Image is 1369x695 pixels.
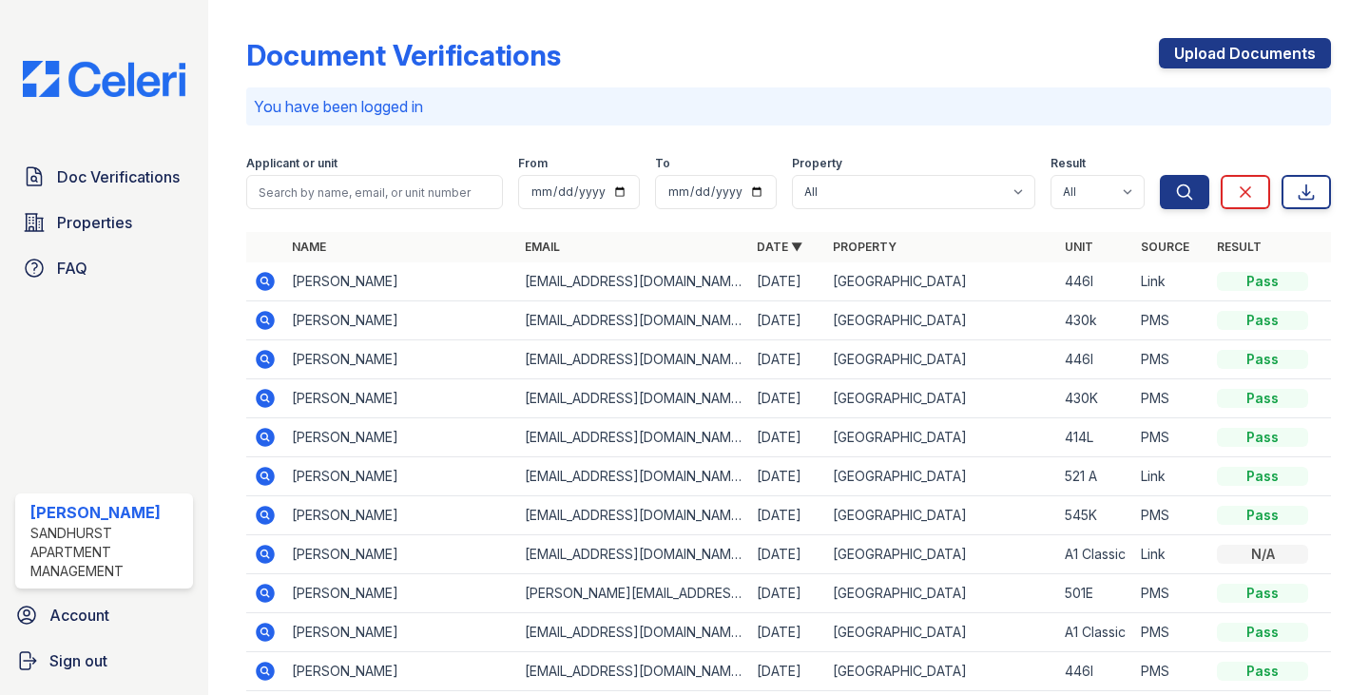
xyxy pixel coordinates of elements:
td: [GEOGRAPHIC_DATA] [825,457,1057,496]
td: [GEOGRAPHIC_DATA] [825,535,1057,574]
td: [EMAIL_ADDRESS][DOMAIN_NAME] [517,301,749,340]
td: [EMAIL_ADDRESS][DOMAIN_NAME] [517,340,749,379]
td: [PERSON_NAME] [284,379,516,418]
div: Pass [1217,506,1308,525]
td: [EMAIL_ADDRESS][DOMAIN_NAME] [517,613,749,652]
span: Sign out [49,649,107,672]
td: 414L [1057,418,1133,457]
td: PMS [1133,652,1209,691]
td: 446I [1057,340,1133,379]
td: [GEOGRAPHIC_DATA] [825,340,1057,379]
td: [PERSON_NAME] [284,535,516,574]
td: [DATE] [749,340,825,379]
td: [PERSON_NAME] [284,262,516,301]
td: [EMAIL_ADDRESS][DOMAIN_NAME] [517,496,749,535]
label: From [518,156,548,171]
span: Properties [57,211,132,234]
td: A1 Classic [1057,535,1133,574]
label: To [655,156,670,171]
a: Unit [1065,240,1093,254]
td: [PERSON_NAME] [284,652,516,691]
span: Doc Verifications [57,165,180,188]
div: Pass [1217,623,1308,642]
td: [EMAIL_ADDRESS][DOMAIN_NAME] [517,418,749,457]
a: Date ▼ [757,240,802,254]
a: Account [8,596,201,634]
td: [GEOGRAPHIC_DATA] [825,301,1057,340]
div: Pass [1217,311,1308,330]
td: 521 A [1057,457,1133,496]
div: Pass [1217,662,1308,681]
td: 501E [1057,574,1133,613]
td: [PERSON_NAME] [284,574,516,613]
td: PMS [1133,340,1209,379]
a: Properties [15,203,193,241]
td: [PERSON_NAME] [284,340,516,379]
td: PMS [1133,301,1209,340]
a: Result [1217,240,1262,254]
td: PMS [1133,418,1209,457]
div: Pass [1217,467,1308,486]
div: Pass [1217,428,1308,447]
a: FAQ [15,249,193,287]
td: [DATE] [749,457,825,496]
td: [DATE] [749,613,825,652]
td: [GEOGRAPHIC_DATA] [825,613,1057,652]
td: [EMAIL_ADDRESS][DOMAIN_NAME] [517,535,749,574]
span: FAQ [57,257,87,280]
td: [DATE] [749,379,825,418]
td: [PERSON_NAME] [284,418,516,457]
label: Applicant or unit [246,156,337,171]
td: [PERSON_NAME] [284,613,516,652]
span: Account [49,604,109,627]
td: Link [1133,535,1209,574]
td: [GEOGRAPHIC_DATA] [825,418,1057,457]
td: A1 Classic [1057,613,1133,652]
input: Search by name, email, or unit number [246,175,503,209]
td: [GEOGRAPHIC_DATA] [825,574,1057,613]
td: 430K [1057,379,1133,418]
div: [PERSON_NAME] [30,501,185,524]
td: [EMAIL_ADDRESS][DOMAIN_NAME] [517,262,749,301]
a: Source [1141,240,1189,254]
td: [PERSON_NAME] [284,301,516,340]
td: [EMAIL_ADDRESS][DOMAIN_NAME] [517,379,749,418]
div: Pass [1217,350,1308,369]
td: [GEOGRAPHIC_DATA] [825,496,1057,535]
td: [DATE] [749,496,825,535]
td: [PERSON_NAME][EMAIL_ADDRESS][DOMAIN_NAME] [517,574,749,613]
td: [EMAIL_ADDRESS][DOMAIN_NAME] [517,457,749,496]
a: Property [833,240,897,254]
td: [GEOGRAPHIC_DATA] [825,379,1057,418]
label: Property [792,156,842,171]
td: [PERSON_NAME] [284,496,516,535]
td: Link [1133,457,1209,496]
td: [GEOGRAPHIC_DATA] [825,652,1057,691]
td: [EMAIL_ADDRESS][DOMAIN_NAME] [517,652,749,691]
a: Upload Documents [1159,38,1331,68]
td: [DATE] [749,301,825,340]
button: Sign out [8,642,201,680]
td: 430k [1057,301,1133,340]
label: Result [1051,156,1086,171]
td: 545K [1057,496,1133,535]
td: 446I [1057,262,1133,301]
td: [DATE] [749,574,825,613]
a: Email [525,240,560,254]
td: [PERSON_NAME] [284,457,516,496]
td: PMS [1133,574,1209,613]
td: [DATE] [749,418,825,457]
td: [DATE] [749,535,825,574]
td: [DATE] [749,652,825,691]
div: Pass [1217,272,1308,291]
img: CE_Logo_Blue-a8612792a0a2168367f1c8372b55b34899dd931a85d93a1a3d3e32e68fde9ad4.png [8,61,201,97]
td: PMS [1133,379,1209,418]
p: You have been logged in [254,95,1323,118]
div: Document Verifications [246,38,561,72]
a: Doc Verifications [15,158,193,196]
td: [DATE] [749,262,825,301]
td: 446I [1057,652,1133,691]
a: Name [292,240,326,254]
div: Sandhurst Apartment Management [30,524,185,581]
td: PMS [1133,496,1209,535]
